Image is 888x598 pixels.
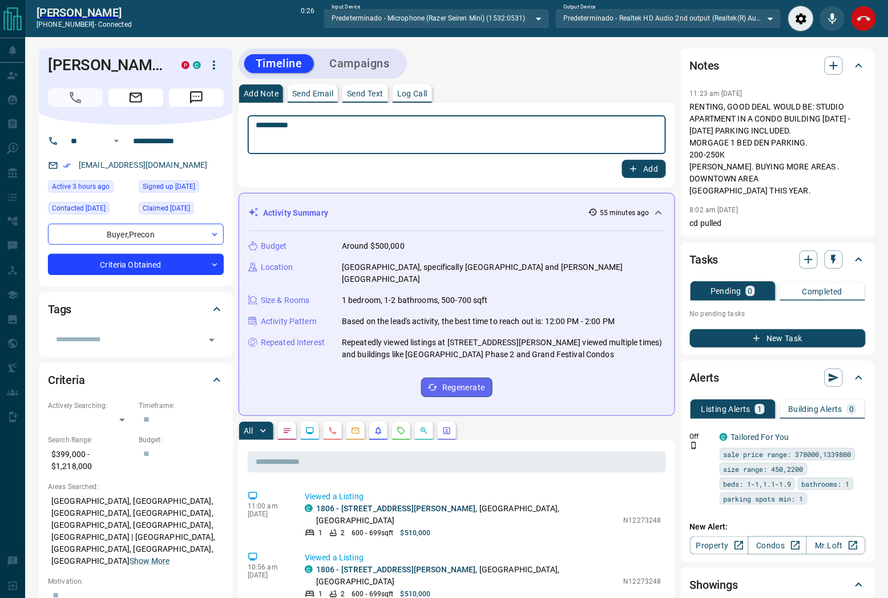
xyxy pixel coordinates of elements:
[748,287,753,295] p: 0
[724,448,851,460] span: sale price range: 378000,1339800
[600,208,649,218] p: 55 minutes ago
[622,160,665,178] button: Add
[48,576,224,587] p: Motivation:
[757,405,762,413] p: 1
[37,19,132,30] p: [PHONE_NUMBER] -
[139,180,224,196] div: Mon Jun 23 2025
[305,426,314,435] svg: Lead Browsing Activity
[282,426,292,435] svg: Notes
[48,492,224,571] p: [GEOGRAPHIC_DATA], [GEOGRAPHIC_DATA], [GEOGRAPHIC_DATA], [GEOGRAPHIC_DATA], [GEOGRAPHIC_DATA], [G...
[341,528,345,538] p: 2
[48,445,133,476] p: $399,000 - $1,218,000
[788,405,842,413] p: Building Alerts
[690,101,866,197] p: RENTING, GOOD DEAL WOULD BE: STUDIO APARTMENT IN A CONDO BUILDING [DATE] -[DATE] PARKING INCLUDED...
[690,536,749,555] a: Property
[48,366,224,394] div: Criteria
[806,536,865,555] a: Mr.Loft
[305,504,313,512] div: condos.ca
[263,207,328,219] p: Activity Summary
[248,563,288,571] p: 10:56 am
[139,435,224,445] p: Budget:
[316,504,476,513] a: 1806 - [STREET_ADDRESS][PERSON_NAME]
[690,250,719,269] h2: Tasks
[690,90,742,98] p: 11:23 am [DATE]
[720,433,728,441] div: condos.ca
[624,576,661,587] p: N12273248
[48,300,71,318] h2: Tags
[563,3,596,11] label: Output Device
[342,240,405,252] p: Around $500,000
[193,61,201,69] div: condos.ca
[690,329,866,348] button: New Task
[37,6,132,19] a: [PERSON_NAME]
[555,9,781,28] div: Predeterminado - Realtek HD Audio 2nd output (Realtek(R) Audio)
[374,426,383,435] svg: Listing Alerts
[690,431,713,442] p: Off
[248,510,288,518] p: [DATE]
[52,181,110,192] span: Active 3 hours ago
[244,54,314,73] button: Timeline
[261,261,293,273] p: Location
[724,478,792,490] span: beds: 1-1,1.1-1.9
[48,88,103,107] span: Call
[328,426,337,435] svg: Calls
[305,565,313,573] div: condos.ca
[352,528,393,538] p: 600 - 699 sqft
[181,61,189,69] div: property.ca
[690,369,720,387] h2: Alerts
[802,288,843,296] p: Completed
[316,564,618,588] p: , [GEOGRAPHIC_DATA], [GEOGRAPHIC_DATA]
[401,528,431,538] p: $510,000
[48,56,164,74] h1: [PERSON_NAME]
[419,426,429,435] svg: Opportunities
[48,435,133,445] p: Search Range:
[48,371,85,389] h2: Criteria
[690,206,738,214] p: 8:02 am [DATE]
[63,161,71,169] svg: Email Verified
[261,337,325,349] p: Repeated Interest
[79,160,208,169] a: [EMAIL_ADDRESS][DOMAIN_NAME]
[397,90,427,98] p: Log Call
[731,433,789,442] a: Tailored For You
[347,90,384,98] p: Send Text
[701,405,751,413] p: Listing Alerts
[724,493,804,504] span: parking spots min: 1
[48,482,224,492] p: Areas Searched:
[849,405,854,413] p: 0
[48,296,224,323] div: Tags
[130,555,169,567] button: Show More
[305,491,661,503] p: Viewed a Listing
[143,181,195,192] span: Signed up [DATE]
[788,6,814,31] div: Audio Settings
[724,463,804,475] span: size range: 450,2200
[342,337,665,361] p: Repeatedly viewed listings at [STREET_ADDRESS][PERSON_NAME] viewed multiple times) and buildings ...
[48,202,133,218] div: Tue Jun 24 2025
[248,571,288,579] p: [DATE]
[690,305,866,322] p: No pending tasks
[690,364,866,391] div: Alerts
[139,401,224,411] p: Timeframe:
[52,203,106,214] span: Contacted [DATE]
[98,21,132,29] span: connected
[802,478,850,490] span: bathrooms: 1
[342,316,615,328] p: Based on the lead's activity, the best time to reach out is: 12:00 PM - 2:00 PM
[248,203,665,224] div: Activity Summary55 minutes ago
[48,401,133,411] p: Actively Searching:
[305,552,661,564] p: Viewed a Listing
[690,442,698,450] svg: Push Notification Only
[48,180,133,196] div: Fri Sep 12 2025
[324,9,550,28] div: Predeterminado - Microphone (Razer Seiren Mini) (1532:0531)
[248,502,288,510] p: 11:00 am
[421,378,493,397] button: Regenerate
[204,332,220,348] button: Open
[261,294,310,306] p: Size & Rooms
[820,6,845,31] div: Mute
[48,224,224,245] div: Buyer , Precon
[244,90,278,98] p: Add Note
[748,536,807,555] a: Condos
[624,515,661,526] p: N12273248
[318,54,401,73] button: Campaigns
[690,521,866,533] p: New Alert:
[316,503,618,527] p: , [GEOGRAPHIC_DATA], [GEOGRAPHIC_DATA]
